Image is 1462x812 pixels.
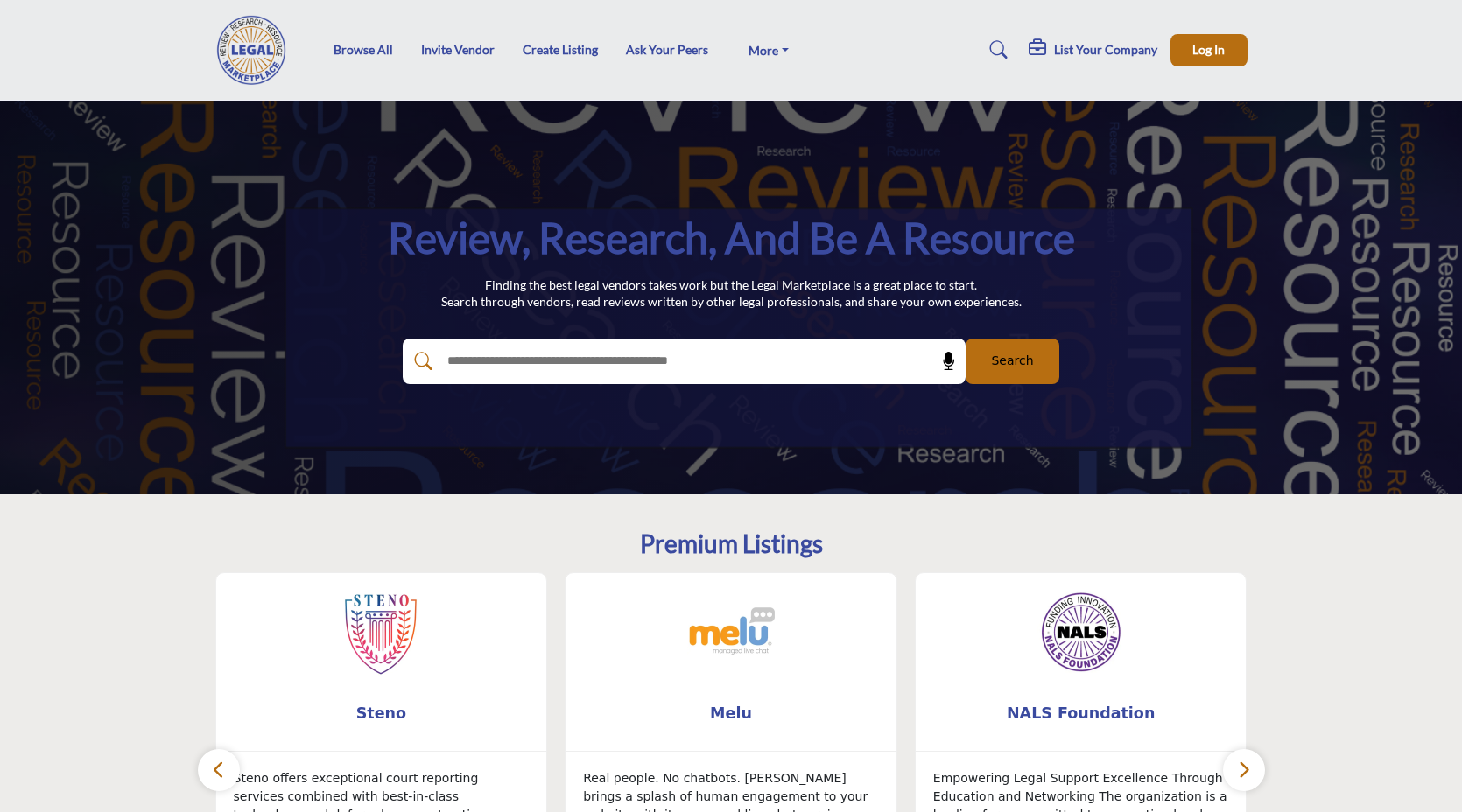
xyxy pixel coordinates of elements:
[1037,591,1125,678] img: NALS Foundation
[215,15,298,85] img: Site Logo
[566,690,896,737] a: Melu
[337,591,425,678] img: Steno
[592,702,870,724] span: Melu
[640,529,823,559] h2: Premium Listings
[626,42,708,57] a: Ask Your Peers
[966,339,1059,384] button: Search
[216,690,547,737] a: Steno
[523,42,598,57] a: Create Listing
[388,211,1075,265] h1: Review, Research, and be a Resource
[991,352,1033,370] span: Search
[441,276,1022,294] p: Finding the best legal vendors takes work but the Legal Marketplace is a great place to start.
[242,690,521,737] b: Steno
[421,42,495,57] a: Invite Vendor
[1054,42,1157,58] h5: List Your Company
[1170,34,1248,66] button: Log In
[1029,39,1157,60] div: List Your Company
[916,690,1247,737] a: NALS Foundation
[942,702,1220,724] span: NALS Foundation
[242,702,521,724] span: Steno
[942,690,1220,737] b: NALS Foundation
[592,690,870,737] b: Melu
[973,36,1019,64] a: Search
[441,293,1022,311] p: Search through vendors, read reviews written by other legal professionals, and share your own exp...
[736,38,801,62] a: More
[1192,42,1225,57] span: Log In
[687,591,775,678] img: Melu
[334,42,393,57] a: Browse All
